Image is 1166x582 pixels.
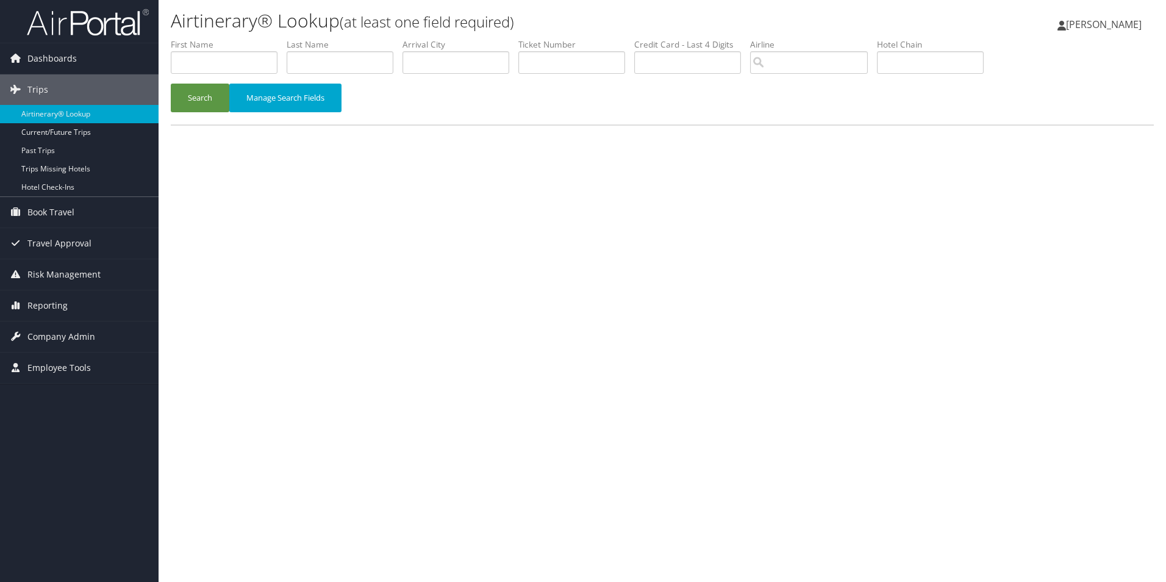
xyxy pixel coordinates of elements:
span: Travel Approval [27,228,91,259]
label: Airline [750,38,877,51]
a: [PERSON_NAME] [1057,6,1154,43]
span: [PERSON_NAME] [1066,18,1142,31]
span: Company Admin [27,322,95,352]
span: Employee Tools [27,353,91,383]
h1: Airtinerary® Lookup [171,8,826,34]
button: Manage Search Fields [229,84,342,112]
label: Credit Card - Last 4 Digits [634,38,750,51]
span: Book Travel [27,197,74,228]
label: Hotel Chain [877,38,993,51]
span: Dashboards [27,43,77,74]
img: airportal-logo.png [27,8,149,37]
label: Last Name [287,38,402,51]
label: Arrival City [402,38,518,51]
span: Reporting [27,290,68,321]
label: Ticket Number [518,38,634,51]
span: Risk Management [27,259,101,290]
span: Trips [27,74,48,105]
small: (at least one field required) [340,12,514,32]
label: First Name [171,38,287,51]
button: Search [171,84,229,112]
